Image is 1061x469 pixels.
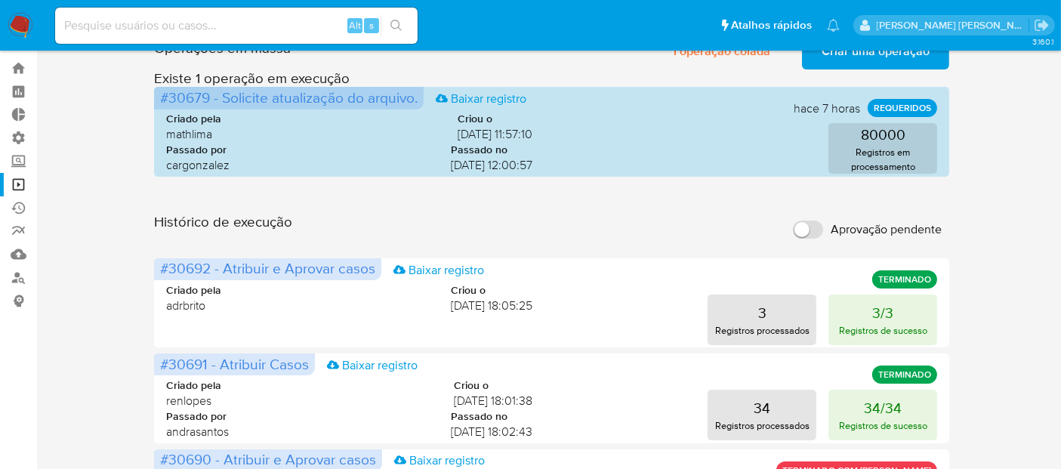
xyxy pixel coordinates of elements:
[1034,17,1050,33] a: Sair
[369,18,374,32] span: s
[827,19,840,32] a: Notificações
[381,15,412,36] button: search-icon
[349,18,361,32] span: Alt
[731,17,812,33] span: Atalhos rápidos
[877,18,1029,32] p: luciana.joia@mercadopago.com.br
[1032,35,1053,48] span: 3.160.1
[55,16,418,35] input: Pesquise usuários ou casos...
